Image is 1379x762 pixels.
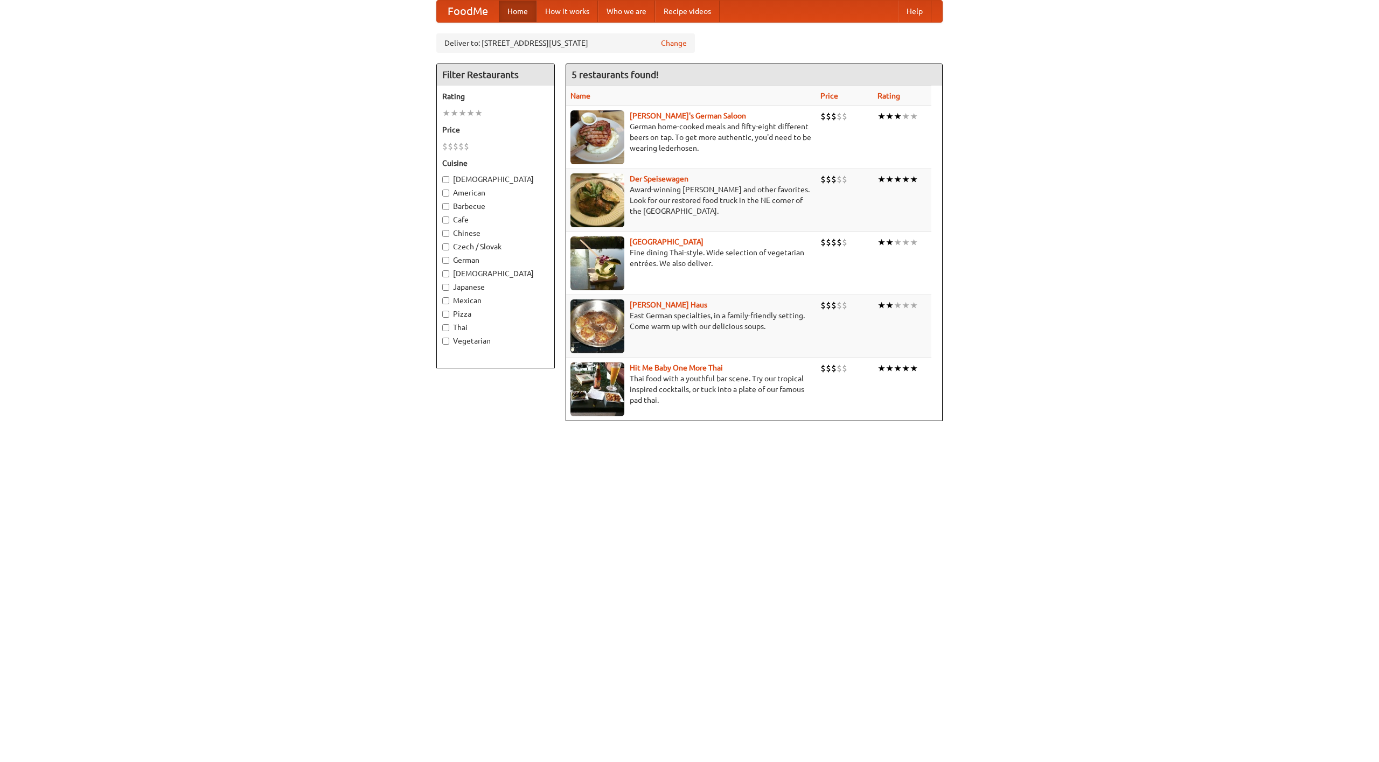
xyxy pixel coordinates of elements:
a: Who we are [598,1,655,22]
input: [DEMOGRAPHIC_DATA] [442,270,449,277]
li: $ [826,362,831,374]
a: [PERSON_NAME]'s German Saloon [630,111,746,120]
li: $ [831,110,837,122]
li: $ [842,173,847,185]
label: Mexican [442,295,549,306]
li: $ [831,362,837,374]
a: [PERSON_NAME] Haus [630,300,707,309]
img: babythai.jpg [570,362,624,416]
p: East German specialties, in a family-friendly setting. Come warm up with our delicious soups. [570,310,812,332]
li: $ [837,110,842,122]
label: Chinese [442,228,549,239]
h5: Cuisine [442,158,549,169]
li: $ [837,173,842,185]
h4: Filter Restaurants [437,64,554,86]
a: FoodMe [437,1,499,22]
label: [DEMOGRAPHIC_DATA] [442,268,549,279]
input: Mexican [442,297,449,304]
li: ★ [877,173,886,185]
li: $ [831,299,837,311]
div: Deliver to: [STREET_ADDRESS][US_STATE] [436,33,695,53]
input: Vegetarian [442,338,449,345]
li: $ [820,362,826,374]
li: ★ [894,299,902,311]
label: Thai [442,322,549,333]
input: Chinese [442,230,449,237]
li: ★ [886,236,894,248]
input: Japanese [442,284,449,291]
p: Fine dining Thai-style. Wide selection of vegetarian entrées. We also deliver. [570,247,812,269]
li: $ [837,362,842,374]
input: Barbecue [442,203,449,210]
a: Hit Me Baby One More Thai [630,363,723,372]
input: German [442,257,449,264]
input: Czech / Slovak [442,243,449,250]
input: Pizza [442,311,449,318]
li: ★ [902,362,910,374]
li: ★ [910,236,918,248]
li: ★ [902,299,910,311]
a: Home [499,1,537,22]
li: ★ [877,110,886,122]
li: $ [464,141,469,152]
li: ★ [886,362,894,374]
a: Rating [877,92,900,100]
li: $ [842,236,847,248]
label: Barbecue [442,201,549,212]
li: $ [842,299,847,311]
li: ★ [902,173,910,185]
label: American [442,187,549,198]
li: $ [831,173,837,185]
b: [GEOGRAPHIC_DATA] [630,237,704,246]
a: How it works [537,1,598,22]
img: esthers.jpg [570,110,624,164]
a: Price [820,92,838,100]
li: ★ [886,299,894,311]
li: ★ [894,362,902,374]
li: $ [820,299,826,311]
a: Recipe videos [655,1,720,22]
input: American [442,190,449,197]
a: Der Speisewagen [630,174,688,183]
li: ★ [894,110,902,122]
li: $ [442,141,448,152]
ng-pluralize: 5 restaurants found! [572,69,659,80]
input: Cafe [442,216,449,223]
label: Czech / Slovak [442,241,549,252]
li: ★ [877,362,886,374]
li: $ [448,141,453,152]
label: Japanese [442,282,549,292]
h5: Rating [442,91,549,102]
li: ★ [902,110,910,122]
a: Change [661,38,687,48]
label: Pizza [442,309,549,319]
input: [DEMOGRAPHIC_DATA] [442,176,449,183]
li: $ [826,299,831,311]
p: Award-winning [PERSON_NAME] and other favorites. Look for our restored food truck in the NE corne... [570,184,812,216]
a: Help [898,1,931,22]
li: $ [831,236,837,248]
li: $ [826,173,831,185]
h5: Price [442,124,549,135]
label: Cafe [442,214,549,225]
li: ★ [450,107,458,119]
li: ★ [877,299,886,311]
li: ★ [910,173,918,185]
li: ★ [910,362,918,374]
li: ★ [886,110,894,122]
img: speisewagen.jpg [570,173,624,227]
li: ★ [877,236,886,248]
li: $ [826,110,831,122]
li: $ [842,110,847,122]
li: ★ [886,173,894,185]
li: ★ [458,107,466,119]
li: $ [453,141,458,152]
li: ★ [910,110,918,122]
label: [DEMOGRAPHIC_DATA] [442,174,549,185]
li: ★ [475,107,483,119]
li: $ [820,236,826,248]
li: ★ [894,236,902,248]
